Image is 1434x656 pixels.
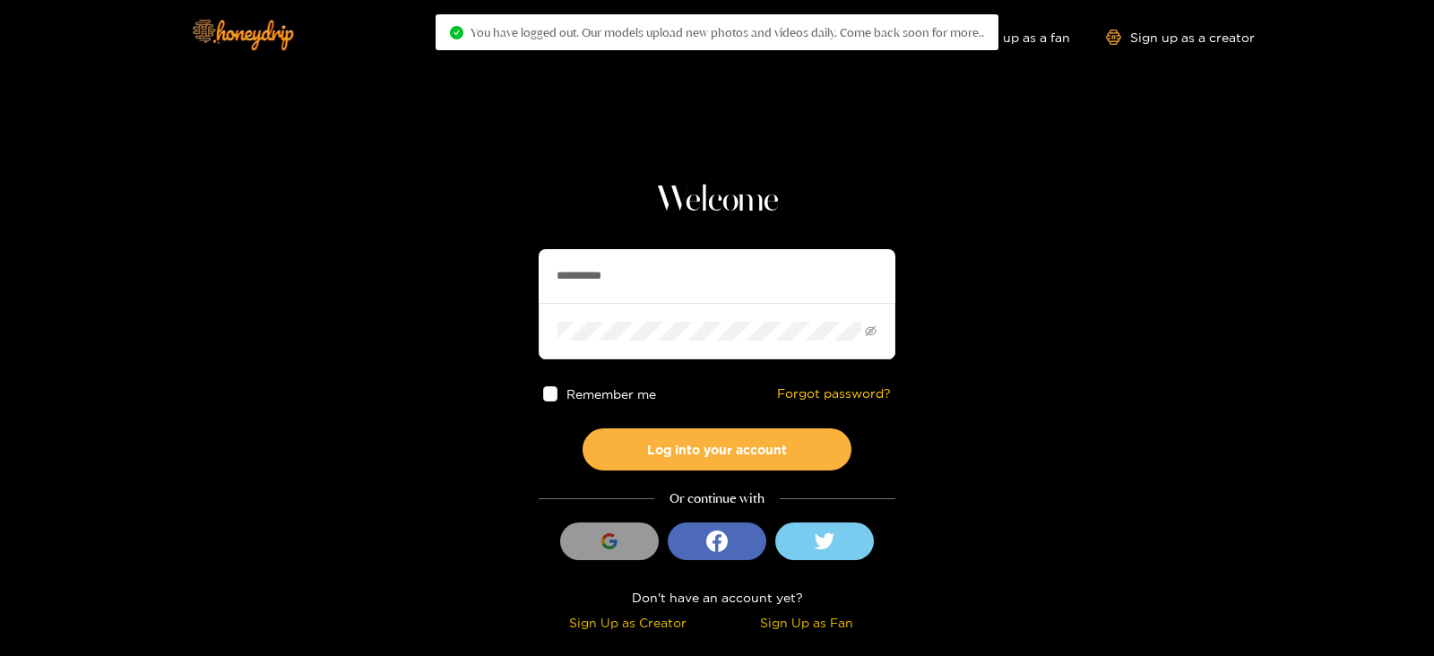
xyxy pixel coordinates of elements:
a: Forgot password? [777,386,891,401]
div: Sign Up as Fan [721,612,891,633]
div: Don't have an account yet? [539,587,895,608]
span: Remember me [567,387,657,401]
span: You have logged out. Our models upload new photos and videos daily. Come back soon for more.. [471,25,984,39]
span: check-circle [450,26,463,39]
a: Sign up as a creator [1106,30,1255,45]
button: Log into your account [583,428,851,470]
div: Sign Up as Creator [543,612,713,633]
a: Sign up as a fan [947,30,1070,45]
h1: Welcome [539,179,895,222]
span: eye-invisible [865,325,877,337]
div: Or continue with [539,488,895,509]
